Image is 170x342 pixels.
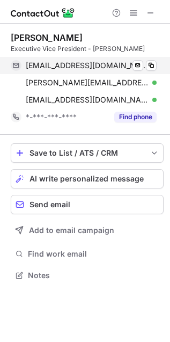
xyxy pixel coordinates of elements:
button: Reveal Button [114,112,157,122]
button: Send email [11,195,164,214]
span: [EMAIL_ADDRESS][DOMAIN_NAME] [26,95,149,105]
button: save-profile-one-click [11,143,164,163]
span: Add to email campaign [29,226,114,235]
div: [PERSON_NAME] [11,32,83,43]
button: AI write personalized message [11,169,164,188]
div: Executive Vice President - [PERSON_NAME] [11,44,164,54]
span: Send email [29,200,70,209]
span: AI write personalized message [29,174,144,183]
span: Find work email [28,249,159,259]
span: [PERSON_NAME][EMAIL_ADDRESS][PERSON_NAME][DOMAIN_NAME] [26,78,149,88]
span: Notes [28,271,159,280]
button: Notes [11,268,164,283]
button: Add to email campaign [11,221,164,240]
button: Find work email [11,246,164,261]
div: Save to List / ATS / CRM [29,149,145,157]
img: ContactOut v5.3.10 [11,6,75,19]
span: [EMAIL_ADDRESS][DOMAIN_NAME] [26,61,149,70]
